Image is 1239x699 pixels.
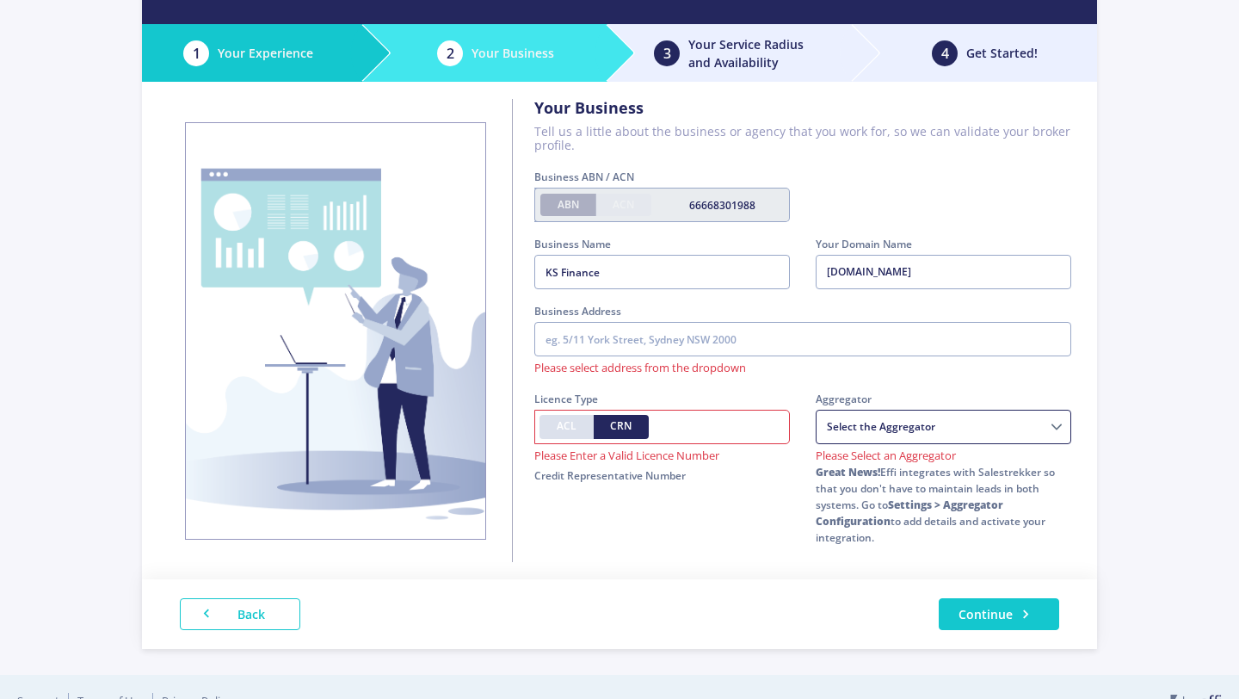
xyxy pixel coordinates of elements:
label: Business ABN / ACN [534,169,790,185]
div: Please select address from the dropdown [534,360,1071,377]
button: Back [180,598,300,630]
div: 1 [183,40,209,66]
label: Credit Representative Number [534,467,686,484]
div: 4 [932,40,958,66]
label: Business Address [534,303,1071,319]
button: ABN [540,194,596,216]
label: Business Name [534,236,790,252]
h3: Your Business [534,99,1071,118]
img: experience.8b7eb14.png [185,122,486,540]
div: 2 [437,40,463,66]
label: Your Service Radius and Availability [688,35,826,71]
button: ACN [595,194,651,216]
div: Please Enter a Valid Licence Number [534,448,790,465]
input: Enter the name of your business [534,255,790,289]
button: Continue [939,598,1059,630]
label: Your Experience [218,44,313,62]
strong: Settings > Aggregator Configuration [816,498,1003,529]
strong: Great News! [816,465,880,479]
label: Your Domain Name [816,236,1071,252]
div: [DOMAIN_NAME] [816,255,1071,289]
label: Aggregator [816,391,1071,407]
input: eg. 5/11 York Street, Sydney NSW 2000 [534,322,1071,356]
div: Please Select an Aggregator [816,448,1071,465]
label: Get Started! [966,44,1038,62]
label: Your Business [472,44,554,62]
span: ACL [557,418,576,433]
legend: Licence Type [534,391,790,407]
span: CRN [610,418,632,433]
label: Effi integrates with Salestrekker so that you don't have to maintain leads in both systems. Go to... [816,464,1071,546]
h5: Tell us a little about the business or agency that you work for, so we can validate your broker p... [534,125,1071,154]
div: 3 [654,40,680,66]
